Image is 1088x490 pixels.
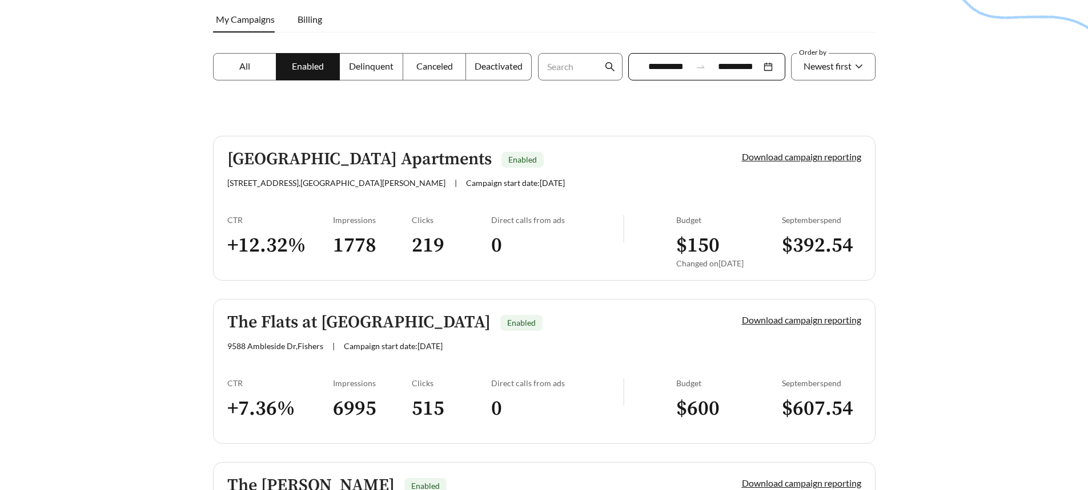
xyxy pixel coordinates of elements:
h3: + 12.32 % [227,233,333,258]
img: line [623,215,624,242]
h3: $ 600 [676,396,782,422]
h3: 0 [491,233,623,258]
span: Canceled [416,60,453,71]
div: September spend [782,215,861,225]
div: Impressions [333,378,412,388]
h3: $ 607.54 [782,396,861,422]
a: The Flats at [GEOGRAPHIC_DATA]Enabled9588 Ambleside Dr,Fishers|Campaign start date:[DATE]Download... [213,299,876,444]
h5: The Flats at [GEOGRAPHIC_DATA] [227,313,491,332]
span: Enabled [507,318,536,327]
span: search [605,62,615,72]
a: Download campaign reporting [742,477,861,488]
h3: 1778 [333,233,412,258]
h3: 6995 [333,396,412,422]
div: CTR [227,215,333,225]
span: Billing [298,14,322,25]
h3: $ 150 [676,233,782,258]
span: | [455,178,457,188]
div: Budget [676,215,782,225]
a: Download campaign reporting [742,151,861,162]
span: Delinquent [349,60,394,71]
h3: 0 [491,396,623,422]
span: to [696,62,706,72]
span: Enabled [508,155,537,164]
h3: 515 [412,396,491,422]
h3: 219 [412,233,491,258]
span: My Campaigns [216,14,275,25]
img: line [623,378,624,406]
span: [STREET_ADDRESS] , [GEOGRAPHIC_DATA][PERSON_NAME] [227,178,445,188]
div: Clicks [412,378,491,388]
div: Direct calls from ads [491,378,623,388]
span: Deactivated [475,60,523,71]
a: Download campaign reporting [742,314,861,325]
span: All [239,60,250,71]
span: Enabled [292,60,324,71]
span: Newest first [804,60,852,71]
div: CTR [227,378,333,388]
div: Clicks [412,215,491,225]
div: Impressions [333,215,412,225]
span: Campaign start date: [DATE] [344,341,443,351]
span: Campaign start date: [DATE] [466,178,565,188]
div: Changed on [DATE] [676,258,782,268]
h3: + 7.36 % [227,396,333,422]
div: Budget [676,378,782,388]
h3: $ 392.54 [782,233,861,258]
span: 9588 Ambleside Dr , Fishers [227,341,323,351]
a: [GEOGRAPHIC_DATA] ApartmentsEnabled[STREET_ADDRESS],[GEOGRAPHIC_DATA][PERSON_NAME]|Campaign start... [213,136,876,281]
div: Direct calls from ads [491,215,623,225]
h5: [GEOGRAPHIC_DATA] Apartments [227,150,492,169]
span: swap-right [696,62,706,72]
span: | [332,341,335,351]
div: September spend [782,378,861,388]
